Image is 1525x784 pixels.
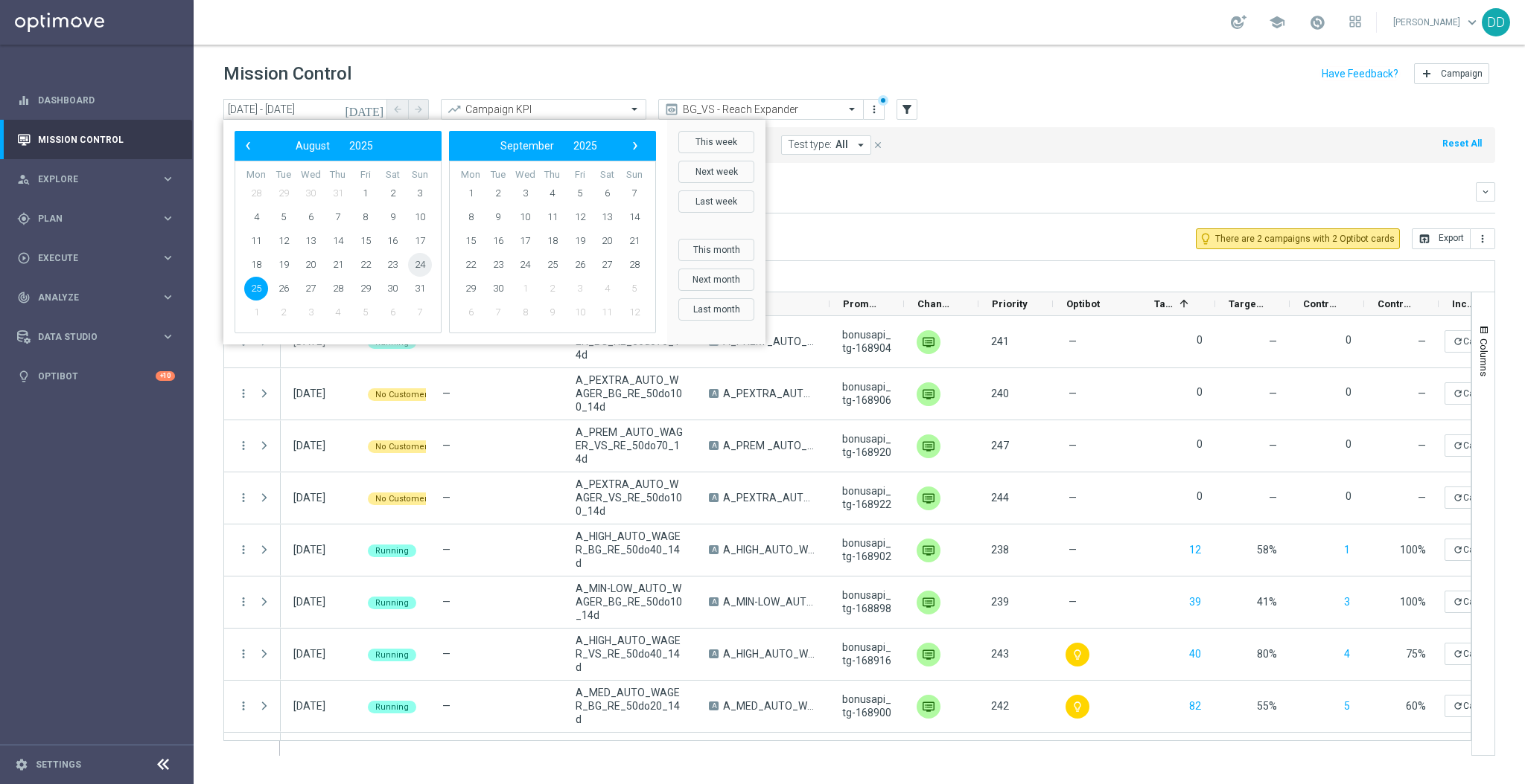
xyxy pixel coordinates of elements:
a: Optibot [38,356,156,396]
span: 13 [299,229,322,253]
i: filter_alt [900,103,914,116]
img: Private message [917,643,940,666]
span: 18 [541,229,564,253]
button: add Campaign [1414,63,1489,84]
span: keyboard_arrow_down [1464,14,1480,30]
span: A_PREM _AUTO_WAGER_VS_RE_50do70_14d [723,439,817,452]
button: 39 [1188,593,1203,611]
i: person_search [17,173,31,186]
button: lightbulb Optibot +10 [16,370,176,382]
span: 10 [408,205,432,229]
span: 25 [541,253,564,277]
span: Analyze [38,293,161,302]
button: more_vert [1471,228,1495,249]
span: 29 [459,277,483,301]
button: 12 [1188,541,1203,559]
div: Dashboard [17,80,175,120]
i: refresh [1453,388,1463,399]
div: Data Studio [17,330,161,344]
span: 30 [299,181,322,205]
img: Private message [917,539,940,562]
th: weekday [297,169,325,181]
span: 1 [244,301,268,324]
button: Reset All [1441,135,1483,152]
button: refreshCalculate [1445,539,1511,561]
span: 23 [381,253,404,277]
button: 2025 [564,136,607,155]
span: 8 [459,205,483,229]
span: Channel [917,298,953,309]
span: 1 [459,181,483,205]
span: A [709,649,719,658]
span: — [442,335,451,347]
i: more_vert [237,595,250,608]
button: Test type: All arrow_drop_down [781,135,871,155]
span: 5 [354,301,378,324]
span: 20 [595,229,619,253]
button: arrow_back [387,99,408,120]
h1: Mission Control [223,63,351,85]
input: Select date range [223,99,387,120]
span: 1 [354,181,378,205]
span: A_PEXTRA_AUTO_WAGER_VS_RE_50do100_14d [723,491,817,504]
span: 15 [459,229,483,253]
span: — [1269,335,1277,347]
button: more_vert [867,100,882,118]
span: 2 [272,301,296,324]
span: 23 [486,253,510,277]
div: 25 Aug 2025, Monday [293,387,325,400]
button: refreshCalculate [1445,695,1511,717]
div: DD [1482,8,1510,36]
span: 7 [408,301,432,324]
span: 8 [513,301,537,324]
button: gps_fixed Plan keyboard_arrow_right [16,213,176,225]
button: play_circle_outline Execute keyboard_arrow_right [16,252,176,264]
label: 0 [1346,333,1352,347]
span: 11 [244,229,268,253]
th: weekday [485,169,512,181]
button: 4 [1343,645,1352,663]
span: A [709,441,719,450]
button: › [625,136,645,155]
span: 10 [513,205,537,229]
span: 13 [595,205,619,229]
label: 0 [1197,489,1203,503]
span: 7 [486,301,510,324]
span: 14 [326,229,350,253]
button: 82 [1188,697,1203,716]
span: 17 [513,229,537,253]
span: Data Studio [38,332,161,341]
span: Targeted Customers [1154,298,1174,309]
i: play_circle_outline [17,251,31,265]
span: 6 [381,301,404,324]
span: 240 [991,388,1009,399]
span: Campaign [1441,68,1483,79]
img: Private message [917,330,940,354]
th: weekday [325,169,352,181]
i: lightbulb_outline [1199,232,1212,245]
span: 6 [299,205,322,229]
span: 30 [381,277,404,301]
span: A [709,701,719,710]
div: Mission Control [16,134,176,146]
span: 21 [326,253,350,277]
span: 12 [272,229,296,253]
span: 24 [408,253,432,277]
button: more_vert [237,699,250,713]
span: 31 [326,181,350,205]
button: Last week [678,190,754,213]
i: keyboard_arrow_right [161,211,175,225]
button: track_changes Analyze keyboard_arrow_right [16,292,176,303]
i: refresh [1453,701,1463,711]
a: Dashboard [38,80,175,120]
ng-select: Campaign KPI [441,99,646,120]
span: All [835,138,848,151]
span: 3 [408,181,432,205]
span: Control Response Rate [1378,298,1413,309]
th: weekday [457,169,485,181]
span: Test type: [788,138,832,151]
img: Private message [917,382,940,406]
th: weekday [539,169,567,181]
